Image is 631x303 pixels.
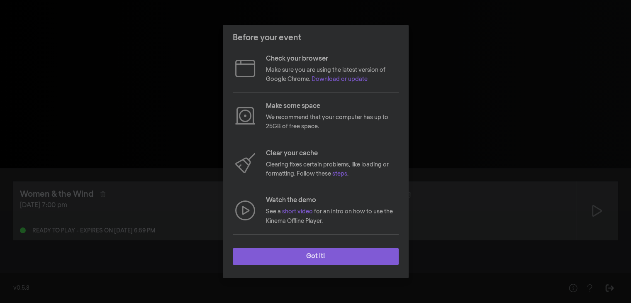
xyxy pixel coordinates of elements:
[312,76,368,82] a: Download or update
[282,209,313,215] a: short video
[223,25,409,51] header: Before your event
[266,54,399,64] p: Check your browser
[332,171,347,177] a: steps
[266,207,399,226] p: See a for an intro on how to use the Kinema Offline Player.
[266,66,399,84] p: Make sure you are using the latest version of Google Chrome.
[266,101,399,111] p: Make some space
[266,149,399,159] p: Clear your cache
[266,195,399,205] p: Watch the demo
[266,160,399,179] p: Clearing fixes certain problems, like loading or formatting. Follow these .
[266,113,399,132] p: We recommend that your computer has up to 25GB of free space.
[233,248,399,265] button: Got it!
